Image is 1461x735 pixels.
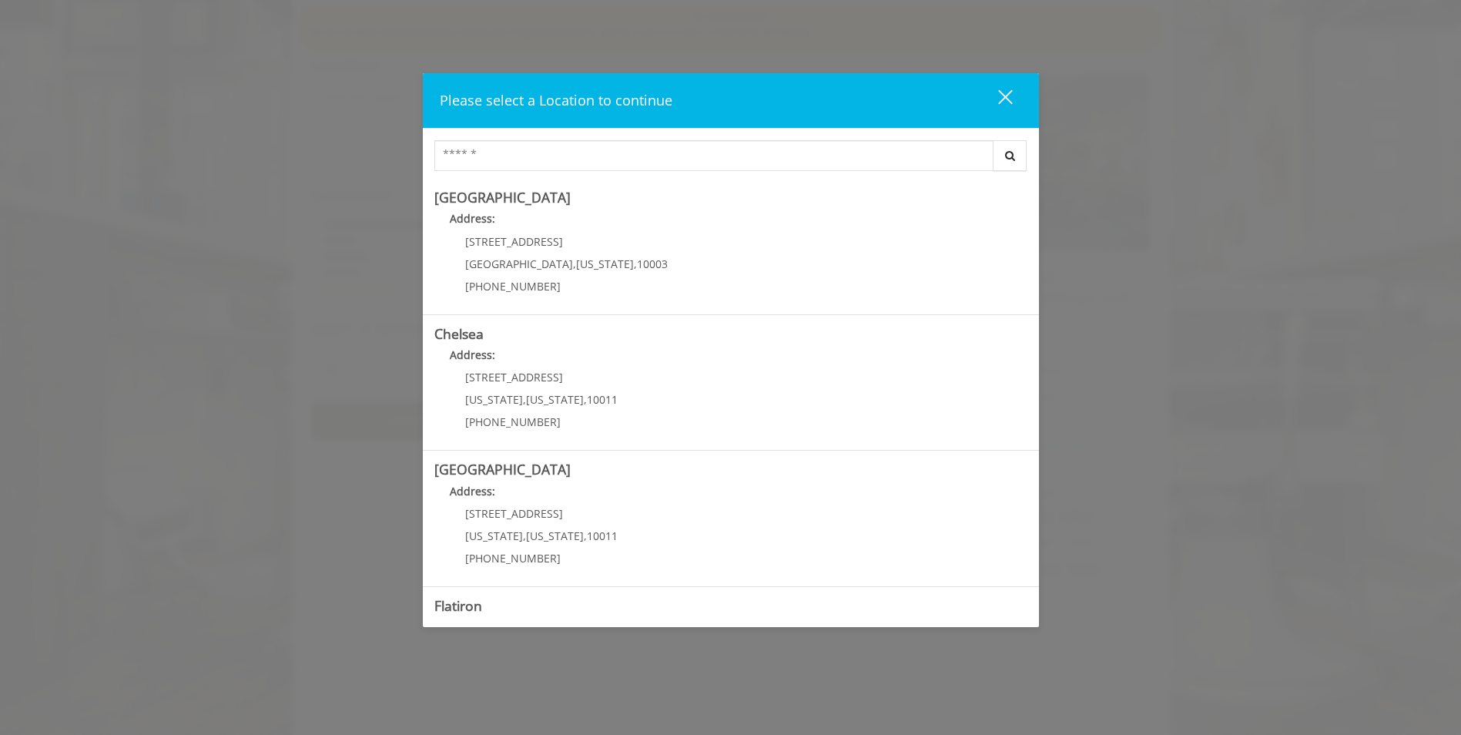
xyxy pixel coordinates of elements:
span: 10011 [587,529,618,543]
span: [GEOGRAPHIC_DATA] [465,257,573,271]
span: [PHONE_NUMBER] [465,279,561,294]
span: [US_STATE] [526,529,584,543]
span: [US_STATE] [526,392,584,407]
div: close dialog [980,89,1011,112]
b: [GEOGRAPHIC_DATA] [434,188,571,206]
button: close dialog [970,85,1022,116]
b: Address: [450,619,495,634]
b: Address: [450,484,495,498]
span: [US_STATE] [576,257,634,271]
b: [GEOGRAPHIC_DATA] [434,460,571,478]
span: [STREET_ADDRESS] [465,234,563,249]
div: Center Select [434,140,1027,179]
span: [STREET_ADDRESS] [465,506,563,521]
span: , [584,529,587,543]
span: [PHONE_NUMBER] [465,551,561,566]
span: 10011 [587,392,618,407]
b: Address: [450,347,495,362]
span: [US_STATE] [465,392,523,407]
span: , [634,257,637,271]
span: , [523,392,526,407]
span: [US_STATE] [465,529,523,543]
span: , [523,529,526,543]
span: [STREET_ADDRESS] [465,370,563,384]
b: Flatiron [434,596,482,615]
span: , [573,257,576,271]
input: Search Center [434,140,994,171]
span: 10003 [637,257,668,271]
span: , [584,392,587,407]
b: Address: [450,211,495,226]
span: Please select a Location to continue [440,91,672,109]
i: Search button [1001,150,1019,161]
b: Chelsea [434,324,484,343]
span: [PHONE_NUMBER] [465,414,561,429]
